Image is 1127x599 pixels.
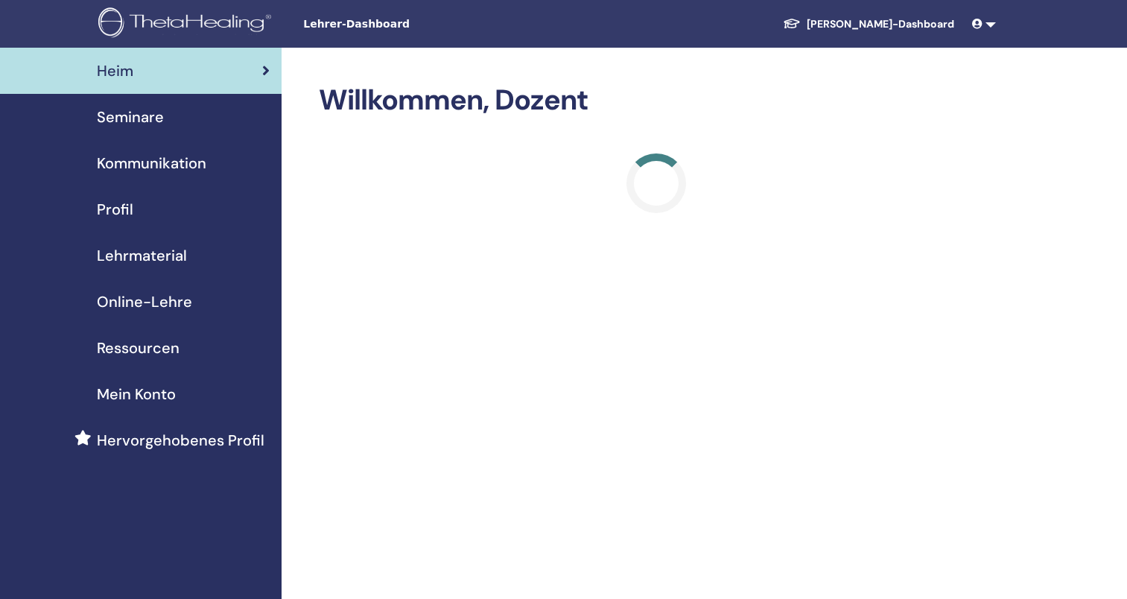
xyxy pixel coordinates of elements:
[97,198,133,221] span: Profil
[97,244,187,267] span: Lehrmaterial
[97,429,264,451] span: Hervorgehobenes Profil
[97,291,192,313] span: Online-Lehre
[98,7,276,41] img: logo.png
[97,337,180,359] span: Ressourcen
[303,16,527,32] span: Lehrer-Dashboard
[771,10,966,38] a: [PERSON_NAME]-Dashboard
[807,17,954,31] font: [PERSON_NAME]-Dashboard
[97,106,164,128] span: Seminare
[97,60,133,82] span: Heim
[97,152,206,174] span: Kommunikation
[319,83,993,118] h2: Willkommen, Dozent
[783,17,801,30] img: graduation-cap-white.svg
[97,383,176,405] span: Mein Konto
